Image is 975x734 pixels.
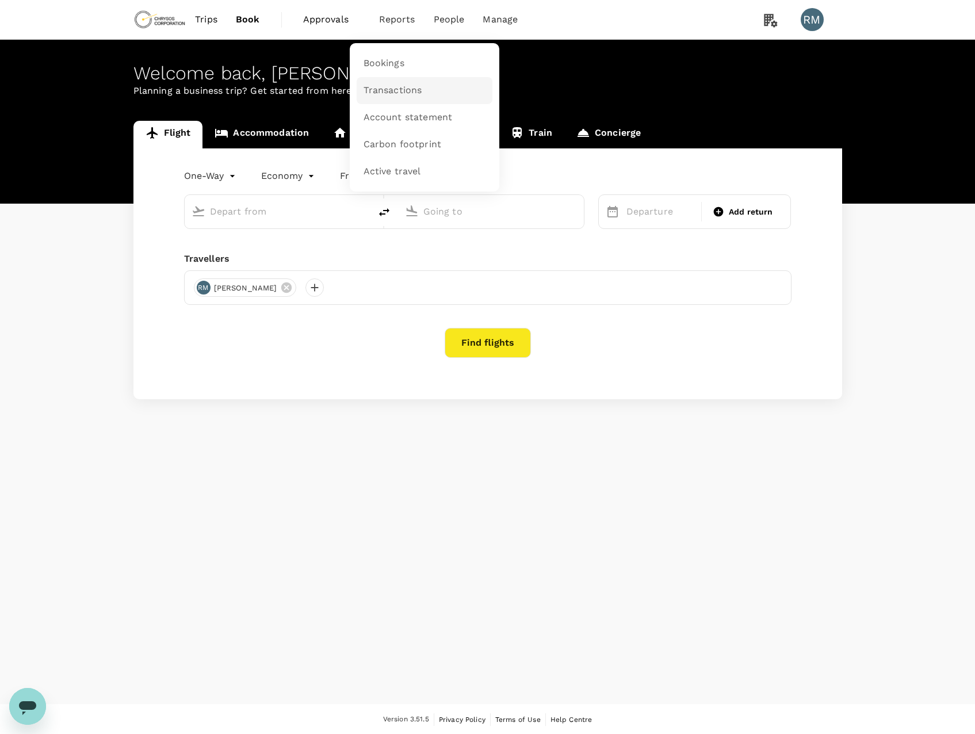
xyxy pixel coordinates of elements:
a: Long stay [321,121,409,148]
span: Reports [379,13,415,26]
p: Frequent flyer programme [340,169,459,183]
div: RM[PERSON_NAME] [194,278,297,297]
a: Train [498,121,564,148]
span: Terms of Use [495,716,541,724]
a: Concierge [564,121,653,148]
div: RM [801,8,824,31]
a: Terms of Use [495,713,541,726]
button: Open [362,210,365,212]
p: Planning a business trip? Get started from here. [133,84,842,98]
a: Bookings [357,50,492,77]
span: Account statement [364,111,453,124]
span: Transactions [364,84,422,97]
a: Carbon footprint [357,131,492,158]
input: Going to [423,202,560,220]
a: Active travel [357,158,492,185]
a: Privacy Policy [439,713,485,726]
a: Accommodation [202,121,321,148]
a: Help Centre [550,713,592,726]
span: Bookings [364,57,404,70]
button: Frequent flyer programme [340,169,473,183]
img: Chrysos Corporation [133,7,186,32]
div: Travellers [184,252,792,266]
span: Active travel [364,165,421,178]
span: Version 3.51.5 [383,714,429,725]
span: Privacy Policy [439,716,485,724]
span: Add return [729,206,773,218]
a: Transactions [357,77,492,104]
input: Depart from [210,202,346,220]
p: Departure [626,205,694,219]
div: RM [197,281,211,295]
div: One-Way [184,167,238,185]
a: Flight [133,121,203,148]
span: Trips [195,13,217,26]
button: Find flights [445,328,531,358]
span: [PERSON_NAME] [207,282,284,294]
span: Manage [483,13,518,26]
div: Welcome back , [PERSON_NAME] . [133,63,842,84]
span: People [434,13,465,26]
span: Book [236,13,260,26]
span: Approvals [303,13,361,26]
iframe: Button to launch messaging window [9,688,46,725]
button: delete [370,198,398,226]
button: Open [576,210,578,212]
div: Economy [261,167,317,185]
span: Carbon footprint [364,138,441,151]
span: Help Centre [550,716,592,724]
a: Account statement [357,104,492,131]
